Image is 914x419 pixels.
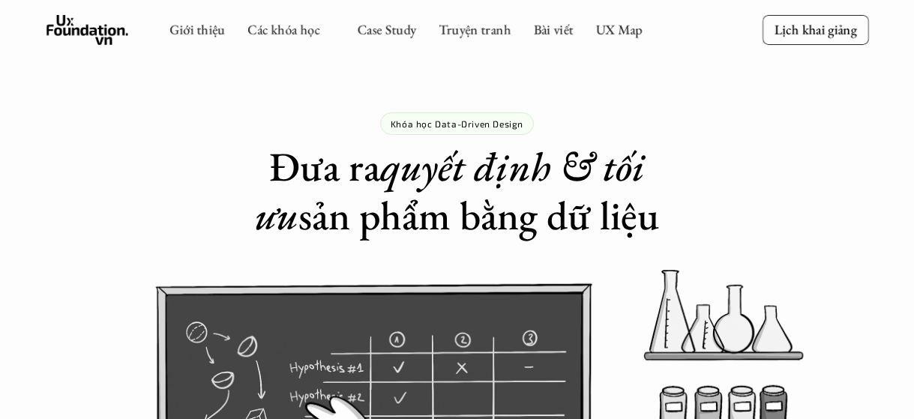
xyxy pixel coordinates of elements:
[169,21,225,38] a: Giới thiệu
[220,142,695,240] h1: Đưa ra sản phẩm bằng dữ liệu
[255,140,654,241] em: quyết định & tối ưu
[595,21,643,38] a: UX Map
[357,21,416,38] a: Case Study
[774,21,856,38] p: Lịch khai giảng
[391,118,523,129] p: Khóa học Data-Driven Design
[762,15,868,44] a: Lịch khai giảng
[533,21,573,38] a: Bài viết
[439,21,511,38] a: Truyện tranh
[247,21,319,38] a: Các khóa học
